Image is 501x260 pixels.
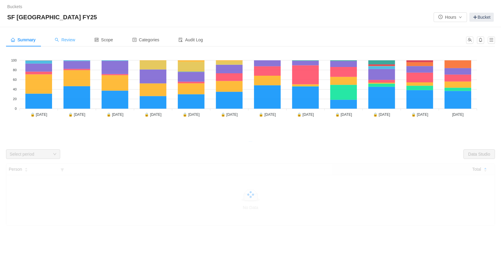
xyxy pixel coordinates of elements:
tspan: 80 [13,68,17,72]
tspan: [DATE] [452,113,464,117]
a: Buckets [7,4,22,9]
tspan: 🔒 [DATE] [183,112,199,117]
span: Review [55,37,75,42]
tspan: 40 [13,87,17,91]
tspan: 🔒 [DATE] [107,112,123,117]
i: icon: profile [132,38,137,42]
tspan: 60 [13,78,17,81]
i: icon: search [55,38,59,42]
a: Bucket [469,13,494,22]
tspan: 20 [13,97,17,101]
i: icon: down [53,152,57,157]
button: icon: menu [488,36,495,44]
tspan: 100 [11,59,17,62]
div: Select period [10,151,50,157]
tspan: 🔒 [DATE] [144,112,161,117]
button: icon: bell [477,36,484,44]
tspan: 🔒 [DATE] [411,112,428,117]
span: Categories [132,37,159,42]
i: icon: home [11,38,15,42]
tspan: 🔒 [DATE] [373,112,390,117]
span: SF [GEOGRAPHIC_DATA] FY25 [7,12,101,22]
tspan: 🔒 [DATE] [221,112,238,117]
tspan: 🔒 [DATE] [335,112,352,117]
i: icon: audit [178,38,183,42]
tspan: 🔒 [DATE] [259,112,276,117]
button: icon: clock-circleHoursicon: down [434,12,467,22]
tspan: 0 [15,107,17,110]
span: Audit Log [178,37,203,42]
tspan: 🔒 [DATE] [297,112,314,117]
span: Scope [94,37,113,42]
tspan: 🔒 [DATE] [30,112,47,117]
button: icon: team [466,36,473,44]
i: icon: control [94,38,99,42]
span: Summary [11,37,36,42]
tspan: 🔒 [DATE] [68,112,85,117]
